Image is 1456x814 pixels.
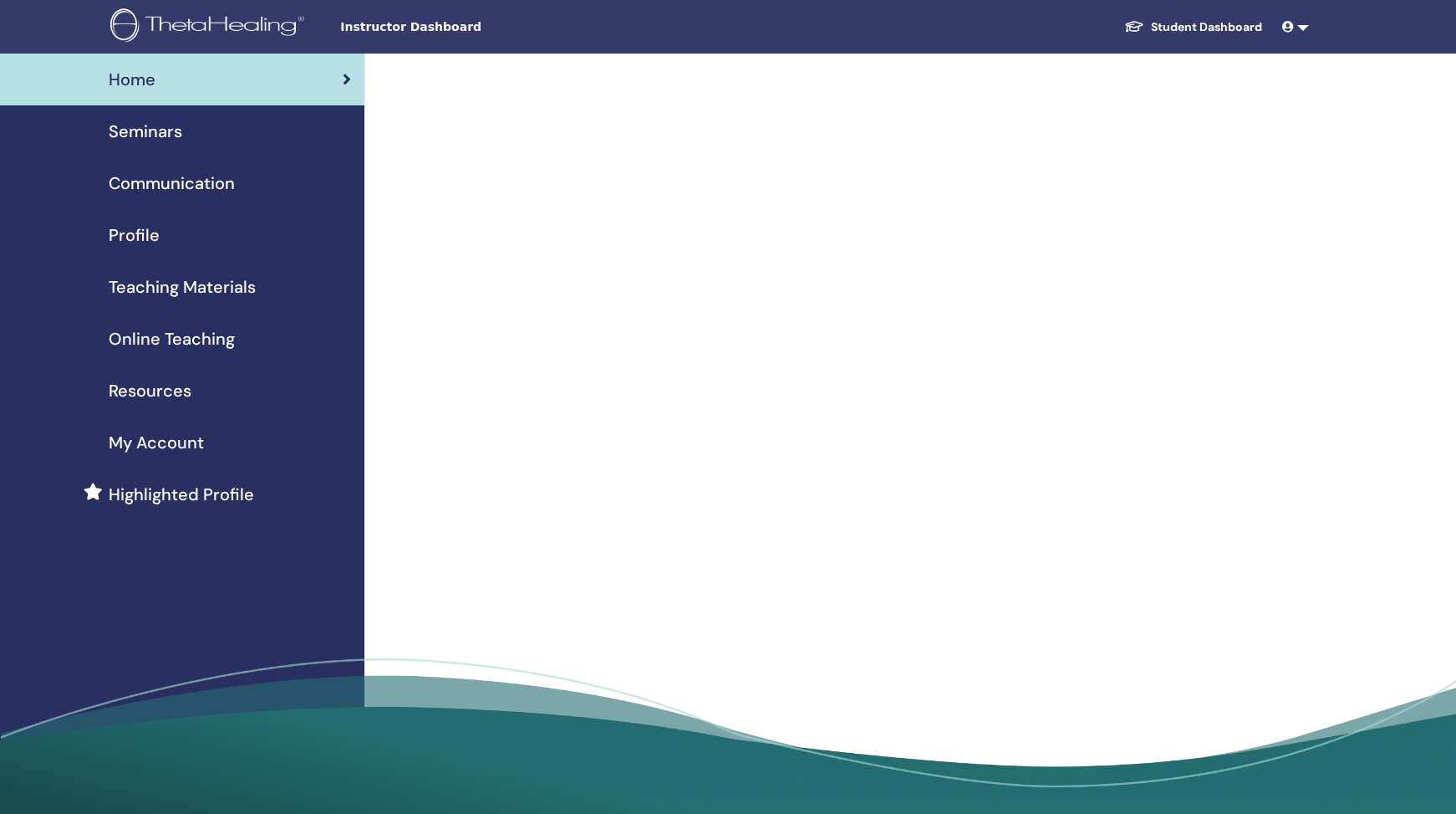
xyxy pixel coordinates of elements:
[1124,19,1144,33] img: graduation-cap-white.svg
[109,171,235,196] span: Communication
[109,482,254,507] span: Highlighted Profile
[109,274,256,299] span: Teaching Materials
[109,326,235,351] span: Online Teaching
[1111,12,1275,43] a: Student Dashboard
[109,223,160,248] span: Profile
[109,67,155,92] span: Home
[110,8,310,46] img: logo.png
[340,18,591,36] span: Instructor Dashboard
[109,378,191,403] span: Resources
[109,119,182,144] span: Seminars
[109,430,204,455] span: My Account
